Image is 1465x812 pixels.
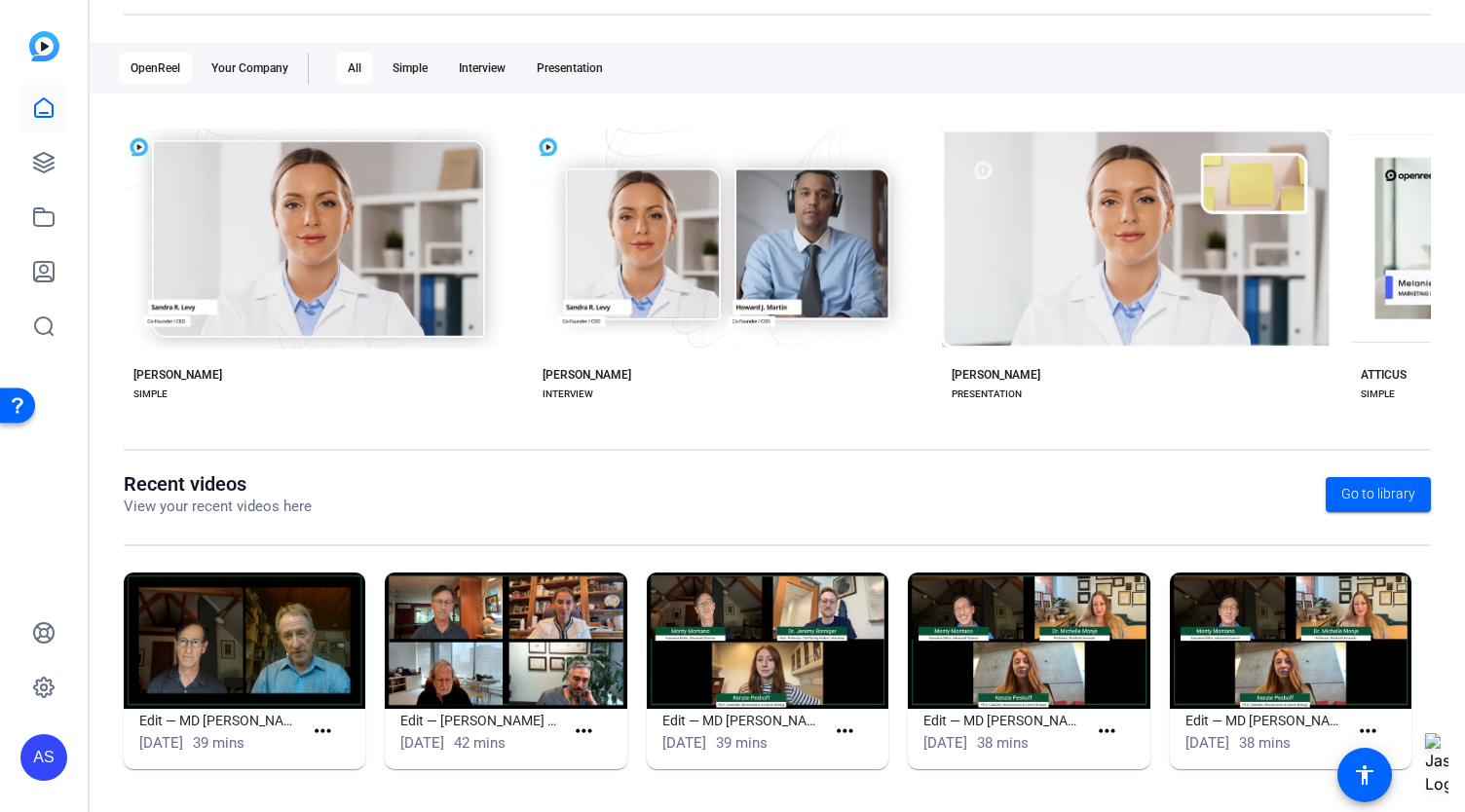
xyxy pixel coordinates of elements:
span: 42 mins [454,734,506,752]
span: 38 mins [977,734,1029,752]
h1: Recent videos [124,472,312,496]
h1: Edit — [PERSON_NAME] and Dr. [PERSON_NAME] (raw footage) [400,709,564,732]
div: Interview [447,53,517,84]
mat-icon: accessibility [1353,763,1376,787]
div: AS [20,734,67,781]
div: SIMPLE [1361,387,1395,402]
mat-icon: more_horiz [1356,720,1380,744]
div: SIMPLE [133,387,168,402]
a: Go to library [1326,477,1431,512]
mat-icon: more_horiz [833,720,857,744]
span: [DATE] [923,734,967,752]
mat-icon: more_horiz [572,720,596,744]
div: Your Company [200,53,300,84]
img: Edit — MD Anderson w/ Jeremy Borniger [647,572,888,709]
mat-icon: more_horiz [1095,720,1119,744]
div: PRESENTATION [952,387,1022,402]
div: Simple [381,53,439,84]
h1: Edit — MD [PERSON_NAME] Podcast w/ [PERSON_NAME] [139,709,303,732]
span: [DATE] [662,734,706,752]
div: ATTICUS [1361,367,1407,383]
div: [PERSON_NAME] [543,367,631,383]
span: 39 mins [193,734,244,752]
span: 38 mins [1239,734,1291,752]
div: All [336,53,373,84]
div: Presentation [525,53,615,84]
h1: Edit — MD [PERSON_NAME] w/ [PERSON_NAME] (Final) [923,709,1087,732]
p: View your recent videos here [124,496,312,518]
img: Edit — Dr. Pam Sharma and Dr. Jim Allison (raw footage) [385,572,626,709]
span: [DATE] [1185,734,1229,752]
h1: Edit — MD [PERSON_NAME] w/ [PERSON_NAME] (Old Version) [1185,709,1349,732]
span: [DATE] [139,734,183,752]
span: 39 mins [716,734,768,752]
div: INTERVIEW [543,387,593,402]
img: Edit — MD Anderson w/ Michelle Monje (Old Version) [1170,572,1411,709]
span: Go to library [1341,484,1415,504]
div: [PERSON_NAME] [133,367,222,383]
span: [DATE] [400,734,444,752]
mat-icon: more_horiz [311,720,335,744]
div: OpenReel [119,53,192,84]
img: Edit — MD Anderson w/ Michelle Monje (Final) [908,572,1149,709]
img: Edit — MD Anderson Podcast w/ Charles Raison [124,572,365,709]
h1: Edit — MD [PERSON_NAME] w/ [PERSON_NAME] [662,709,826,732]
img: blue-gradient.svg [29,31,59,61]
div: [PERSON_NAME] [952,367,1040,383]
